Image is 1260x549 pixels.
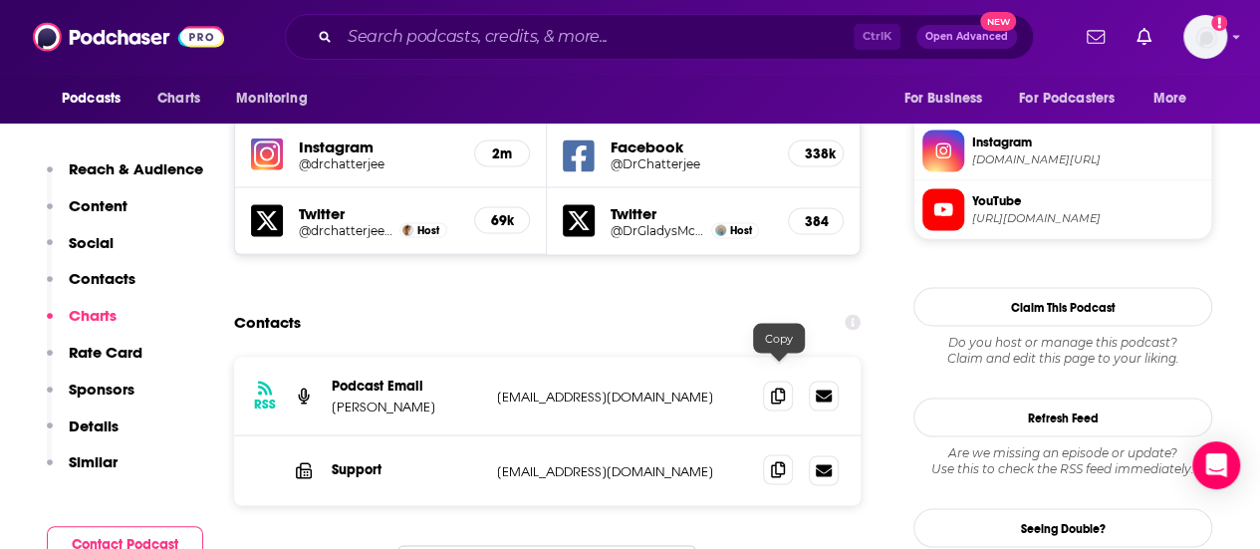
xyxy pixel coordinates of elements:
[69,343,142,362] p: Rate Card
[903,85,982,113] span: For Business
[47,416,119,453] button: Details
[805,212,827,229] h5: 384
[972,210,1203,225] span: https://www.youtube.com/@DrChatterjeeRangan
[299,137,458,155] h5: Instagram
[48,80,146,118] button: open menu
[47,233,114,270] button: Social
[1183,15,1227,59] span: Logged in as tfnewsroom
[611,203,771,222] h5: Twitter
[47,196,127,233] button: Content
[730,223,752,236] span: Host
[925,32,1008,42] span: Open Advanced
[402,224,413,235] img: Dr. Rangan Chatterjee
[69,233,114,252] p: Social
[62,85,121,113] span: Podcasts
[47,343,142,380] button: Rate Card
[299,222,394,237] a: @drchatterjeeuk
[332,398,481,414] p: [PERSON_NAME]
[234,303,301,341] h2: Contacts
[611,155,771,170] a: @DrChatterjee
[1153,85,1187,113] span: More
[913,444,1212,476] div: Are we missing an episode or update? Use this to check the RSS feed immediately.
[913,508,1212,547] a: Seeing Double?
[69,196,127,215] p: Content
[332,377,481,394] p: Podcast Email
[889,80,1007,118] button: open menu
[980,12,1016,31] span: New
[47,269,135,306] button: Contacts
[913,398,1212,436] button: Refresh Feed
[47,306,117,343] button: Charts
[157,85,200,113] span: Charts
[1006,80,1143,118] button: open menu
[715,224,726,235] img: Dr. Gladys McGarey
[913,334,1212,366] div: Claim and edit this page to your liking.
[491,211,513,228] h5: 69k
[1019,85,1115,113] span: For Podcasters
[1079,20,1113,54] a: Show notifications dropdown
[611,137,771,155] h5: Facebook
[69,269,135,288] p: Contacts
[497,388,747,405] p: [EMAIL_ADDRESS][DOMAIN_NAME]
[497,462,747,479] p: [EMAIL_ADDRESS][DOMAIN_NAME]
[236,85,307,113] span: Monitoring
[922,130,1203,171] a: Instagram[DOMAIN_NAME][URL]
[144,80,212,118] a: Charts
[1183,15,1227,59] button: Show profile menu
[805,144,827,161] h5: 338k
[916,25,1017,49] button: Open AdvancedNew
[417,223,439,236] span: Host
[1183,15,1227,59] img: User Profile
[69,159,203,178] p: Reach & Audience
[491,144,513,161] h5: 2m
[922,188,1203,230] a: YouTube[URL][DOMAIN_NAME]
[47,380,134,416] button: Sponsors
[299,155,458,170] a: @drchatterjee
[913,334,1212,350] span: Do you host or manage this podcast?
[69,380,134,399] p: Sponsors
[47,159,203,196] button: Reach & Audience
[69,452,118,471] p: Similar
[33,18,224,56] img: Podchaser - Follow, Share and Rate Podcasts
[972,191,1203,209] span: YouTube
[332,460,481,477] p: Support
[611,222,706,237] a: @DrGladysMcGarey
[69,416,119,435] p: Details
[285,14,1034,60] div: Search podcasts, credits, & more...
[1211,15,1227,31] svg: Add a profile image
[913,287,1212,326] button: Claim This Podcast
[753,323,805,353] div: Copy
[299,203,458,222] h5: Twitter
[854,24,900,50] span: Ctrl K
[251,137,283,169] img: iconImage
[340,21,854,53] input: Search podcasts, credits, & more...
[47,452,118,489] button: Similar
[69,306,117,325] p: Charts
[1139,80,1212,118] button: open menu
[1129,20,1159,54] a: Show notifications dropdown
[972,151,1203,166] span: instagram.com/drchatterjee
[1192,441,1240,489] div: Open Intercom Messenger
[222,80,333,118] button: open menu
[254,396,276,412] h3: RSS
[972,133,1203,150] span: Instagram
